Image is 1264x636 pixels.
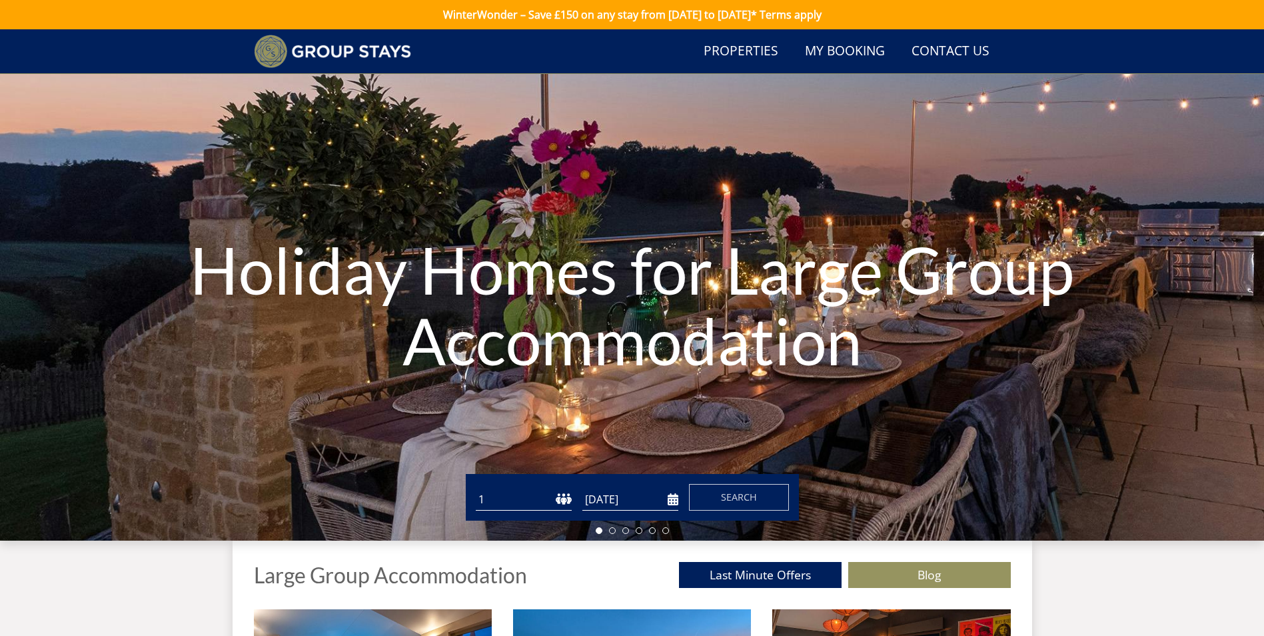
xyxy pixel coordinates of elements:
input: Arrival Date [582,489,678,511]
span: Search [721,491,757,503]
a: Last Minute Offers [679,562,842,588]
img: Group Stays [254,35,412,68]
h1: Holiday Homes for Large Group Accommodation [190,208,1075,402]
a: Blog [848,562,1011,588]
a: Properties [698,37,784,67]
a: My Booking [800,37,890,67]
h1: Large Group Accommodation [254,563,527,587]
button: Search [689,484,789,511]
a: Contact Us [906,37,995,67]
